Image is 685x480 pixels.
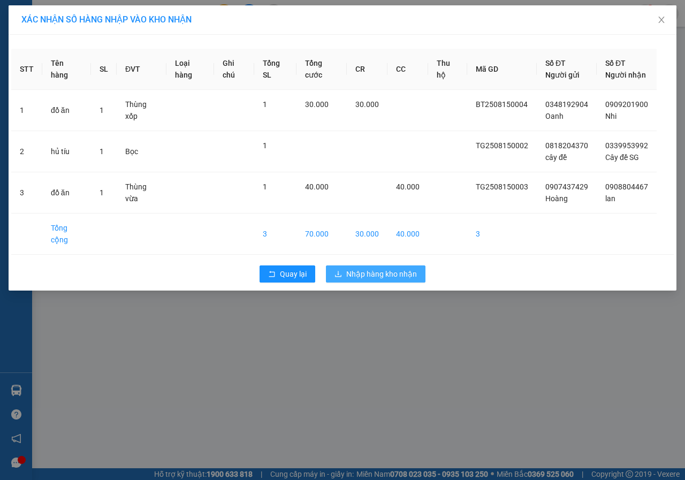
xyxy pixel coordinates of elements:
[268,270,276,279] span: rollback
[105,12,135,22] span: Bến Tre
[42,214,91,255] td: Tổng cộng
[545,59,566,67] span: Số ĐT
[11,90,42,131] td: 1
[545,141,588,150] span: 0818204370
[254,49,296,90] th: Tổng SL
[305,100,329,109] span: 30.000
[82,54,159,68] td: CC:
[117,90,166,131] td: Thùng xốp
[166,49,214,90] th: Loại hàng
[11,131,42,172] td: 2
[467,49,537,90] th: Mã GD
[91,49,117,90] th: SL
[545,194,568,203] span: Hoàng
[545,112,564,120] span: Oanh
[42,131,91,172] td: hủ tíu
[428,49,467,90] th: Thu hộ
[117,131,166,172] td: Bọc
[11,172,42,214] td: 3
[326,265,425,283] button: downloadNhập hàng kho nhận
[96,56,122,66] span: 30.000
[296,49,347,90] th: Tổng cước
[100,188,104,197] span: 1
[605,153,639,162] span: Cây đề SG
[355,100,379,109] span: 30.000
[42,90,91,131] td: đồ ăn
[346,268,417,280] span: Nhập hàng kho nhận
[467,214,537,255] td: 3
[83,35,131,45] span: 0919186992
[605,71,646,79] span: Người nhận
[605,141,648,150] span: 0339953992
[545,71,580,79] span: Người gửi
[476,141,528,150] span: TG2508150002
[347,214,387,255] td: 30.000
[4,74,72,85] span: 1 - Thùng vừa (pt)
[280,268,307,280] span: Quay lại
[347,49,387,90] th: CR
[605,194,615,203] span: lan
[42,49,91,90] th: Tên hàng
[83,24,105,34] span: Tý BT
[4,54,82,68] td: CR:
[42,172,91,214] td: đồ ăn
[17,56,22,66] span: 0
[4,12,81,22] p: Gửi từ:
[646,5,676,35] button: Close
[263,100,267,109] span: 1
[605,182,648,191] span: 0908804467
[296,214,347,255] td: 70.000
[30,12,58,22] span: Quận 5
[117,49,166,90] th: ĐVT
[387,214,428,255] td: 40.000
[117,172,166,214] td: Thùng vừa
[545,100,588,109] span: 0348192904
[605,100,648,109] span: 0909201900
[83,12,159,22] p: Nhận:
[657,16,666,24] span: close
[153,73,159,85] span: 1
[100,106,104,115] span: 1
[141,74,153,85] span: SL:
[387,49,428,90] th: CC
[476,182,528,191] span: TG2508150003
[214,49,254,90] th: Ghi chú
[396,182,420,191] span: 40.000
[254,214,296,255] td: 3
[605,59,626,67] span: Số ĐT
[545,153,567,162] span: cây đề
[545,182,588,191] span: 0907437429
[605,112,616,120] span: Nhi
[263,182,267,191] span: 1
[476,100,528,109] span: BT2508150004
[263,141,267,150] span: 1
[100,147,104,156] span: 1
[4,24,29,34] span: Thược
[305,182,329,191] span: 40.000
[260,265,315,283] button: rollbackQuay lại
[21,14,192,25] span: XÁC NHẬN SỐ HÀNG NHẬP VÀO KHO NHẬN
[334,270,342,279] span: download
[11,49,42,90] th: STT
[4,35,52,45] span: 0913925217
